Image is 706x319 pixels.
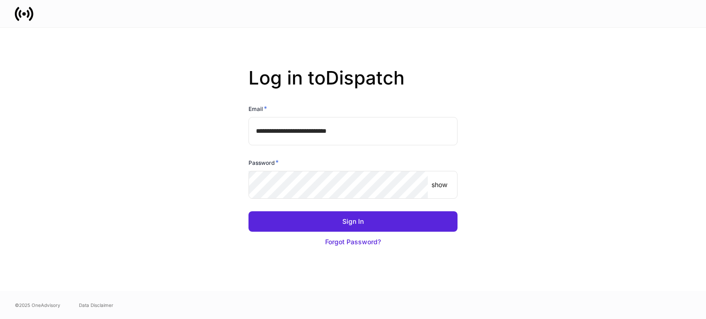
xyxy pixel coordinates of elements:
[248,104,267,113] h6: Email
[248,158,279,167] h6: Password
[325,237,381,247] div: Forgot Password?
[15,301,60,309] span: © 2025 OneAdvisory
[248,211,458,232] button: Sign In
[431,180,447,189] p: show
[342,217,364,226] div: Sign In
[248,67,458,104] h2: Log in to Dispatch
[79,301,113,309] a: Data Disclaimer
[248,232,458,252] button: Forgot Password?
